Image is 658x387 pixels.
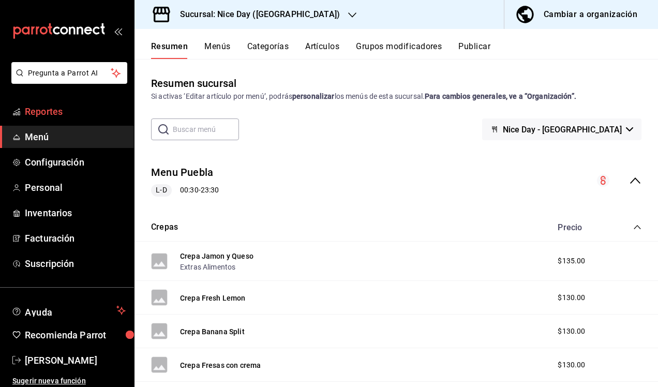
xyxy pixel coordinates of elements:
[12,376,126,386] span: Sugerir nueva función
[151,41,188,59] button: Resumen
[547,222,614,232] div: Precio
[180,262,235,272] button: Extras Alimentos
[173,119,239,140] input: Buscar menú
[11,62,127,84] button: Pregunta a Parrot AI
[204,41,230,59] button: Menús
[25,130,126,144] span: Menú
[356,41,442,59] button: Grupos modificadores
[292,92,335,100] strong: personalizar
[482,118,641,140] button: Nice Day - [GEOGRAPHIC_DATA]
[151,221,178,233] button: Crepas
[558,256,585,266] span: $135.00
[151,91,641,102] div: Si activas ‘Editar artículo por menú’, podrás los menús de esta sucursal.
[305,41,339,59] button: Artículos
[633,223,641,231] button: collapse-category-row
[180,360,261,370] button: Crepa Fresas con crema
[180,293,246,303] button: Crepa Fresh Lemon
[180,326,245,337] button: Crepa Banana Split
[7,75,127,86] a: Pregunta a Parrot AI
[503,125,622,135] span: Nice Day - [GEOGRAPHIC_DATA]
[25,353,126,367] span: [PERSON_NAME]
[134,157,658,205] div: collapse-menu-row
[25,181,126,195] span: Personal
[180,251,253,261] button: Crepa Jamon y Queso
[25,105,126,118] span: Reportes
[114,27,122,35] button: open_drawer_menu
[152,185,171,196] span: L-D
[25,206,126,220] span: Inventarios
[151,165,213,180] button: Menu Puebla
[151,76,236,91] div: Resumen sucursal
[544,7,637,22] div: Cambiar a organización
[25,155,126,169] span: Configuración
[151,184,219,197] div: 00:30 - 23:30
[151,41,658,59] div: navigation tabs
[25,231,126,245] span: Facturación
[247,41,289,59] button: Categorías
[25,257,126,271] span: Suscripción
[558,360,585,370] span: $130.00
[25,304,112,317] span: Ayuda
[28,68,111,79] span: Pregunta a Parrot AI
[25,328,126,342] span: Recomienda Parrot
[458,41,490,59] button: Publicar
[558,326,585,337] span: $130.00
[172,8,340,21] h3: Sucursal: Nice Day ([GEOGRAPHIC_DATA])
[425,92,576,100] strong: Para cambios generales, ve a “Organización”.
[558,292,585,303] span: $130.00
